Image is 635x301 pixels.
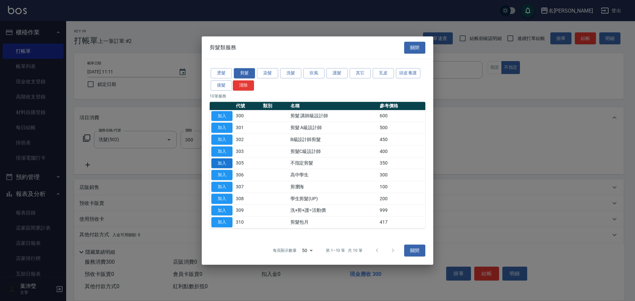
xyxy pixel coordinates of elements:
[289,193,378,205] td: 學生剪髮(UP)
[378,145,425,157] td: 400
[234,193,261,205] td: 308
[378,134,425,146] td: 450
[211,146,233,157] button: 加入
[210,93,425,99] p: 10 筆服務
[211,170,233,180] button: 加入
[233,80,254,91] button: 清除
[373,68,394,78] button: 瓦皮
[211,134,233,145] button: 加入
[234,134,261,146] td: 302
[211,158,233,169] button: 加入
[234,216,261,228] td: 310
[378,205,425,216] td: 999
[211,111,233,121] button: 加入
[378,193,425,205] td: 200
[404,42,425,54] button: 關閉
[211,123,233,133] button: 加入
[303,68,324,78] button: 吹風
[273,247,297,253] p: 每頁顯示數量
[289,145,378,157] td: 剪髮C級設計師
[210,44,236,51] span: 剪髮類服務
[299,242,315,259] div: 50
[378,157,425,169] td: 350
[211,206,233,216] button: 加入
[211,217,233,227] button: 加入
[289,122,378,134] td: 剪髮 A級設計師
[211,68,232,78] button: 燙髮
[326,68,348,78] button: 護髮
[234,181,261,193] td: 307
[234,68,255,78] button: 剪髮
[378,216,425,228] td: 417
[280,68,301,78] button: 洗髮
[289,102,378,110] th: 名稱
[404,245,425,257] button: 關閉
[350,68,371,78] button: 其它
[211,80,232,91] button: 接髮
[378,102,425,110] th: 參考價格
[289,134,378,146] td: B級設計師剪髮
[289,205,378,216] td: 洗+剪+護=活動價
[234,169,261,181] td: 306
[234,102,261,110] th: 代號
[211,194,233,204] button: 加入
[326,247,362,253] p: 第 1–10 筆 共 10 筆
[289,110,378,122] td: 剪髮 講師級設計師
[289,181,378,193] td: 剪瀏海
[234,205,261,216] td: 309
[289,157,378,169] td: 不指定剪髮
[289,169,378,181] td: 高中學生
[378,122,425,134] td: 500
[289,216,378,228] td: 剪髮包月
[211,182,233,192] button: 加入
[257,68,278,78] button: 染髮
[234,145,261,157] td: 303
[234,110,261,122] td: 300
[378,181,425,193] td: 100
[378,110,425,122] td: 600
[234,157,261,169] td: 305
[261,102,288,110] th: 類別
[396,68,420,78] button: 頭皮養護
[378,169,425,181] td: 300
[234,122,261,134] td: 301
